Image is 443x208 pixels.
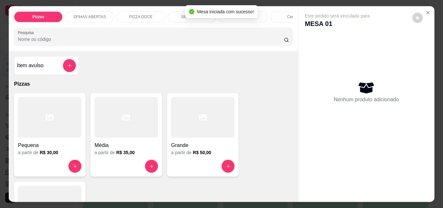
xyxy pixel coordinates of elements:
p: Cervejas [287,14,302,19]
h6: R$ 50,00 [193,149,211,156]
span: Mesa iniciada com sucesso! [197,9,254,14]
h4: Grande [171,141,234,149]
button: increase-product-quantity [145,160,158,173]
h4: Pequena [18,141,81,149]
button: add-separate-item [63,59,76,72]
button: increase-product-quantity [221,160,234,173]
input: Pesquisa [18,36,284,43]
span: check-circle [189,9,194,14]
button: decrease-product-quantity [412,13,423,23]
p: SFIHAS ABERTAS [73,14,106,19]
p: Bebidas [236,14,250,19]
p: Pizzas [14,80,293,88]
p: Este pedido será vinculado para [305,13,370,19]
p: Sfihas doces [181,14,203,19]
p: Pizzas [32,14,44,19]
label: Pesquisa [18,30,36,35]
h6: R$ 35,00 [116,149,135,156]
div: a partir de [18,149,81,156]
div: a partir de [94,149,158,156]
h4: Média [94,141,158,149]
h6: R$ 30,00 [40,149,58,156]
div: a partir de [171,149,234,156]
p: Nenhum produto adicionado [334,96,399,104]
h4: Item avulso [17,62,43,69]
p: PIZZA DOCE [129,14,152,19]
p: MESA 01 [305,19,370,28]
button: increase-product-quantity [68,160,81,173]
button: Close [423,7,433,18]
